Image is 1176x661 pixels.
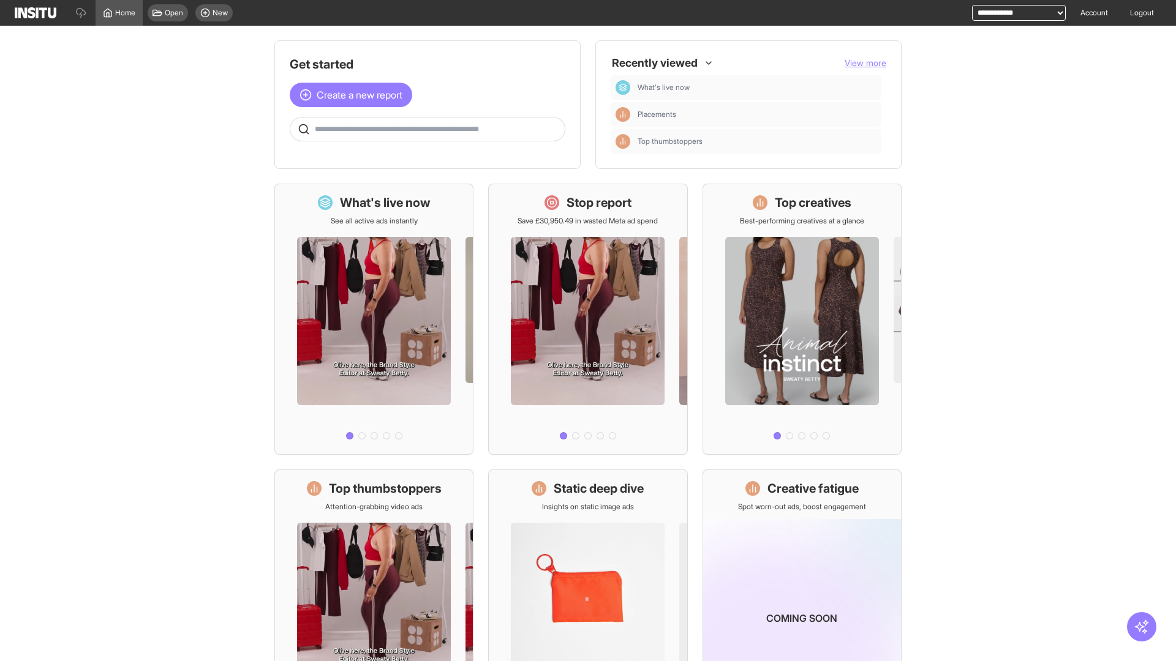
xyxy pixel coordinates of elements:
[638,110,676,119] span: Placements
[567,194,631,211] h1: Stop report
[290,56,565,73] h1: Get started
[638,136,876,146] span: Top thumbstoppers
[703,184,902,455] a: Top creativesBest-performing creatives at a glance
[340,194,431,211] h1: What's live now
[325,502,423,512] p: Attention-grabbing video ads
[616,107,630,122] div: Insights
[165,8,183,18] span: Open
[331,216,418,226] p: See all active ads instantly
[488,184,687,455] a: Stop reportSave £30,950.49 in wasted Meta ad spend
[845,58,886,68] span: View more
[115,8,135,18] span: Home
[274,184,473,455] a: What's live nowSee all active ads instantly
[15,7,56,18] img: Logo
[317,88,402,102] span: Create a new report
[845,57,886,69] button: View more
[329,480,442,497] h1: Top thumbstoppers
[290,83,412,107] button: Create a new report
[638,110,876,119] span: Placements
[542,502,634,512] p: Insights on static image ads
[638,136,703,146] span: Top thumbstoppers
[554,480,644,497] h1: Static deep dive
[518,216,658,226] p: Save £30,950.49 in wasted Meta ad spend
[616,134,630,149] div: Insights
[616,80,630,95] div: Dashboard
[213,8,228,18] span: New
[740,216,864,226] p: Best-performing creatives at a glance
[638,83,690,92] span: What's live now
[638,83,876,92] span: What's live now
[775,194,851,211] h1: Top creatives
